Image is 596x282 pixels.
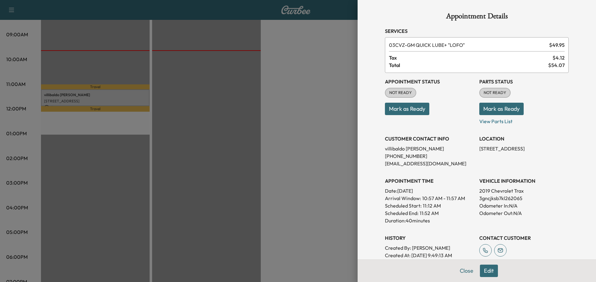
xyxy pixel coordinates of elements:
span: $ 49.95 [549,41,565,49]
span: GM QUICK LUBE+ "LOFO" [389,41,547,49]
h3: APPOINTMENT TIME [385,177,474,185]
span: NOT READY [386,90,416,96]
h3: History [385,234,474,242]
p: 11:52 AM [420,209,439,217]
p: Odometer Out: N/A [479,209,569,217]
p: View Parts List [479,115,569,125]
span: Total [389,61,548,69]
p: Arrival Window: [385,195,474,202]
h3: Appointment Status [385,78,474,85]
button: Mark as Ready [479,103,524,115]
h3: LOCATION [479,135,569,142]
p: 2019 Chevrolet Trax [479,187,569,195]
span: 10:57 AM - 11:57 AM [422,195,465,202]
p: 3gncjksb7kl262065 [479,195,569,202]
p: villibaldo [PERSON_NAME] [385,145,474,152]
span: NOT READY [480,90,510,96]
button: Edit [480,265,498,277]
p: [EMAIL_ADDRESS][DOMAIN_NAME] [385,160,474,167]
p: Scheduled Start: [385,202,422,209]
p: Created By : [PERSON_NAME] [385,244,474,252]
h3: Parts Status [479,78,569,85]
span: $ 54.07 [548,61,565,69]
p: 11:12 AM [423,202,441,209]
p: [STREET_ADDRESS] [479,145,569,152]
h3: Services [385,27,569,35]
p: Duration: 40 minutes [385,217,474,224]
p: [PHONE_NUMBER] [385,152,474,160]
p: Odometer In: N/A [479,202,569,209]
span: Tax [389,54,553,61]
button: Mark as Ready [385,103,429,115]
span: $ 4.12 [553,54,565,61]
p: Created At : [DATE] 9:49:13 AM [385,252,474,259]
h3: CONTACT CUSTOMER [479,234,569,242]
h3: CUSTOMER CONTACT INFO [385,135,474,142]
h1: Appointment Details [385,12,569,22]
p: Scheduled End: [385,209,418,217]
p: Date: [DATE] [385,187,474,195]
button: Close [456,265,477,277]
h3: VEHICLE INFORMATION [479,177,569,185]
